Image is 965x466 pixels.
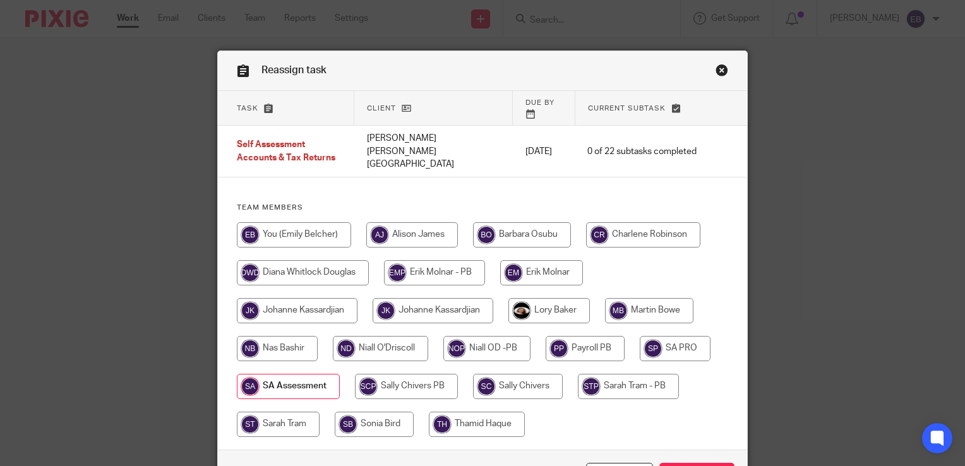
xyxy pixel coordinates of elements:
[575,126,709,177] td: 0 of 22 subtasks completed
[261,65,327,75] span: Reassign task
[367,132,500,170] p: [PERSON_NAME] [PERSON_NAME][GEOGRAPHIC_DATA]
[525,145,562,158] p: [DATE]
[237,140,335,162] span: Self Assessment Accounts & Tax Returns
[716,64,728,81] a: Close this dialog window
[525,99,554,106] span: Due by
[367,105,396,112] span: Client
[237,105,258,112] span: Task
[237,203,728,213] h4: Team members
[588,105,666,112] span: Current subtask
